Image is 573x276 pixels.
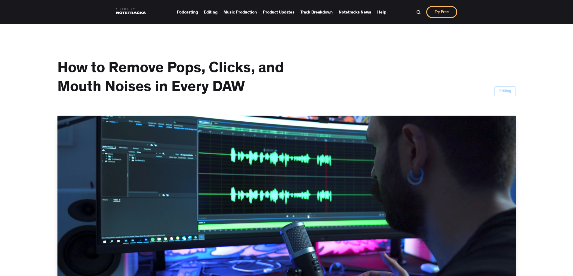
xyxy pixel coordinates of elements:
a: Editing [204,8,217,17]
img: Search Bar [416,10,421,14]
a: Podcasting [177,8,198,17]
a: Music Production [223,8,257,17]
a: Editing [494,86,516,96]
div: Editing [499,89,511,95]
a: Try Free [426,6,457,18]
a: Notetracks News [339,8,371,17]
a: Track Breakdown [300,8,333,17]
a: Product Updates [263,8,294,17]
a: Help [377,8,386,17]
h1: How to Remove Pops, Clicks, and Mouth Noises in Every DAW [57,60,298,98]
